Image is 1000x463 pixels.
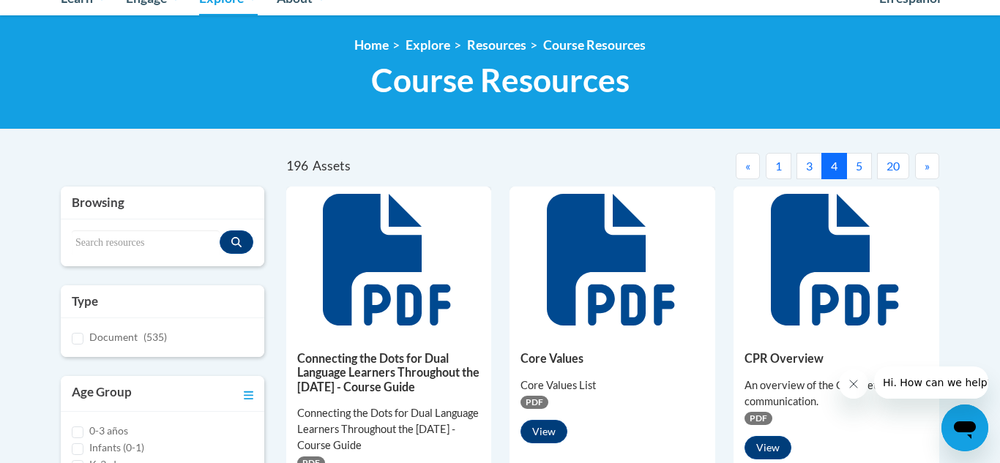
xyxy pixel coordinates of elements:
button: View [520,420,567,443]
iframe: Close message [839,369,868,399]
h3: Browsing [72,194,253,211]
span: PDF [520,396,548,409]
a: Toggle collapse [244,383,253,404]
span: PDF [745,412,772,425]
a: Explore [406,37,450,53]
span: « [745,159,750,173]
button: Next [915,153,939,179]
input: Search resources [72,230,220,255]
span: Assets [313,158,351,173]
button: 1 [766,153,791,179]
nav: Pagination Navigation [613,153,939,179]
h5: Core Values [520,351,704,365]
span: (535) [143,331,167,343]
span: Document [89,331,138,343]
button: 3 [796,153,822,179]
h3: Type [72,293,253,310]
div: An overview of the CPR method of communication. [745,377,928,410]
span: 196 [286,158,308,173]
h3: Age Group [72,383,132,404]
span: Hi. How can we help? [9,10,119,22]
h5: CPR Overview [745,351,928,365]
button: 5 [846,153,872,179]
iframe: Message from company [874,366,988,399]
a: Course Resources [543,37,646,53]
iframe: Button to launch messaging window [941,404,988,451]
span: » [925,159,930,173]
h5: Connecting the Dots for Dual Language Learners Throughout the [DATE] - Course Guide [297,351,481,394]
div: Connecting the Dots for Dual Language Learners Throughout the [DATE] - Course Guide [297,405,481,453]
a: Home [354,37,389,53]
label: 0-3 años [89,423,128,439]
button: 20 [877,153,909,179]
button: Search resources [220,230,253,254]
span: Course Resources [371,61,630,99]
label: Infants (0-1) [89,440,144,456]
button: 4 [821,153,847,179]
button: Previous [736,153,760,179]
button: View [745,436,791,459]
div: Core Values List [520,377,704,394]
a: Resources [467,37,526,53]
